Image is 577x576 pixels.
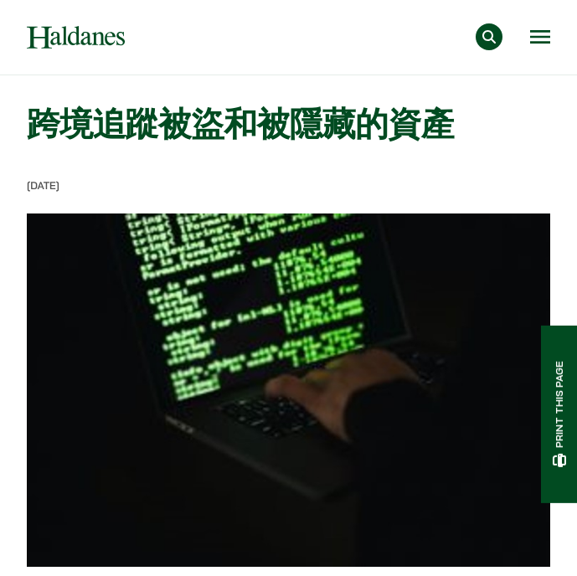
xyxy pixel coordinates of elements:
button: Search [476,23,502,50]
img: Logo of Haldanes [27,26,125,49]
h1: 跨境追蹤被盜和被隱藏的資產 [27,104,550,144]
time: [DATE] [27,180,59,193]
button: Open menu [530,30,550,44]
